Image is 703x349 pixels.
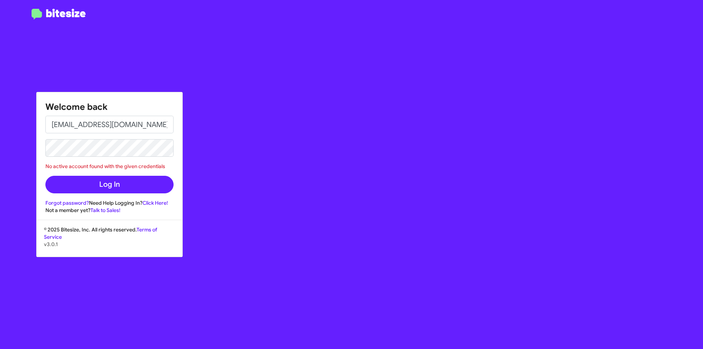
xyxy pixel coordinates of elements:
input: Email address [45,116,174,133]
div: Not a member yet? [45,207,174,214]
a: Forgot password? [45,200,89,206]
h1: Welcome back [45,101,174,113]
p: v3.0.1 [44,241,175,248]
button: Log In [45,176,174,193]
div: © 2025 Bitesize, Inc. All rights reserved. [37,226,182,257]
div: Need Help Logging In? [45,199,174,207]
a: Click Here! [142,200,168,206]
a: Talk to Sales! [90,207,120,214]
div: No active account found with the given credentials [45,163,174,170]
